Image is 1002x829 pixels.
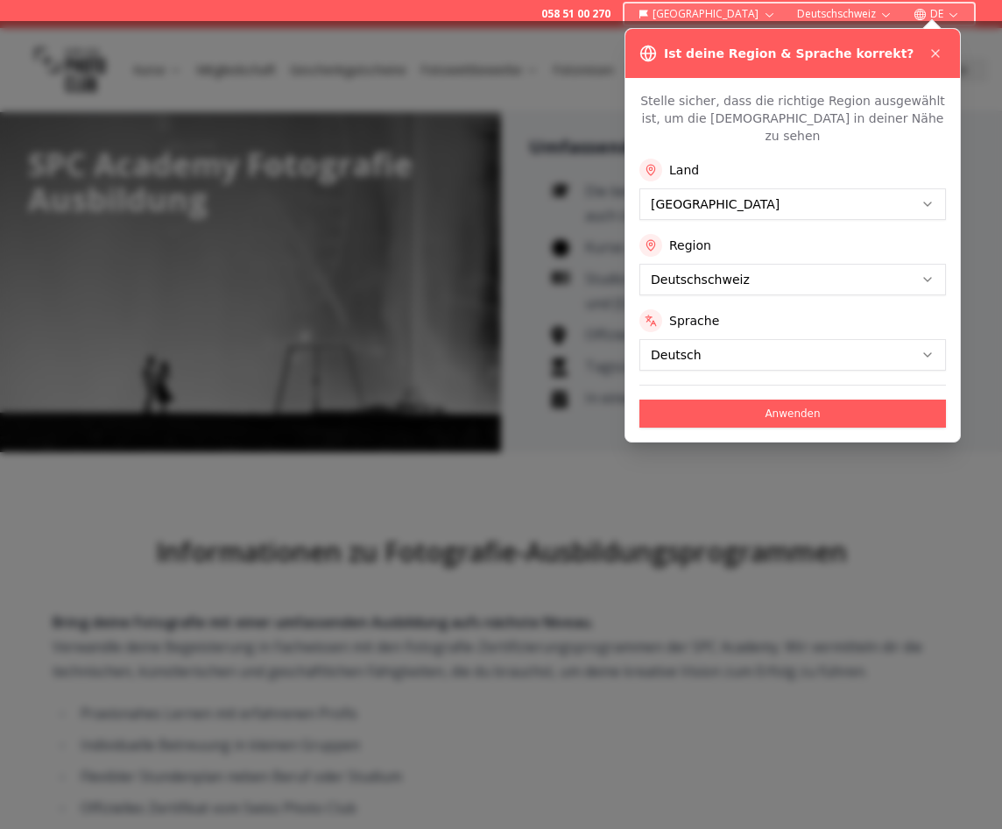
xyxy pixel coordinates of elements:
label: Region [669,237,711,254]
button: Anwenden [639,400,946,428]
a: 058 51 00 270 [541,7,610,21]
button: [GEOGRAPHIC_DATA] [632,4,783,25]
button: DE [907,4,967,25]
p: Stelle sicher, dass die richtige Region ausgewählt ist, um die [DEMOGRAPHIC_DATA] in deiner Nähe ... [639,92,946,145]
label: Sprache [669,312,719,329]
h3: Ist deine Region & Sprache korrekt? [664,45,914,62]
label: Land [669,161,699,179]
button: Deutschschweiz [790,4,900,25]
